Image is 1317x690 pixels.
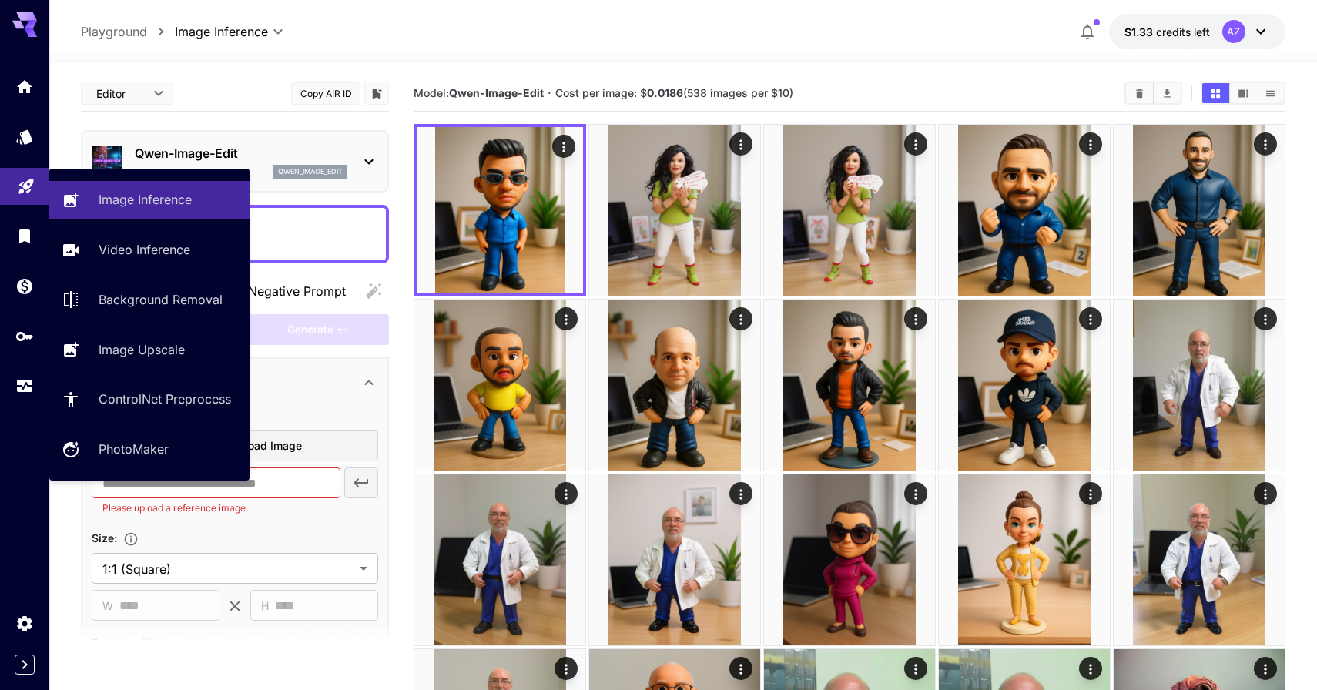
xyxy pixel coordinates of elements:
div: Actions [1079,307,1102,330]
div: $1.32983 [1124,24,1210,40]
img: 2Q== [1114,300,1285,471]
button: Show images in list view [1257,83,1284,103]
div: Actions [729,307,752,330]
div: Actions [1254,482,1277,505]
img: 9k= [1114,474,1285,645]
button: Copy AIR ID [291,82,360,105]
b: Qwen-Image-Edit [449,86,544,99]
p: Video Inference [99,240,190,259]
span: 1:1 (Square) [102,560,354,578]
a: Image Upscale [49,330,250,368]
span: credits left [1156,25,1210,39]
img: 2Q== [764,125,935,296]
a: Background Removal [49,281,250,319]
p: PhotoMaker [99,440,169,458]
div: Actions [1254,657,1277,680]
nav: breadcrumb [81,22,175,41]
div: Wallet [15,276,34,296]
div: Actions [555,307,578,330]
span: $1.33 [1124,25,1156,39]
div: Actions [729,482,752,505]
div: Actions [904,307,927,330]
img: 9k= [764,300,935,471]
a: ControlNet Preprocess [49,380,250,418]
p: Qwen-Image-Edit [135,144,347,162]
img: Z [589,300,760,471]
span: Cost per image: $ (538 images per $10) [555,86,793,99]
p: Image Upscale [99,340,185,359]
span: Editor [96,85,144,102]
p: qwen_image_edit [278,166,343,177]
div: Actions [1254,132,1277,156]
div: Show images in grid viewShow images in video viewShow images in list view [1201,82,1285,105]
div: Actions [729,132,752,156]
div: Actions [1079,132,1102,156]
div: Actions [729,657,752,680]
a: PhotoMaker [49,430,250,468]
button: Add to library [370,84,384,102]
div: Settings [15,614,34,633]
a: Image Inference [49,181,250,219]
button: Clear Images [1126,83,1153,103]
div: Library [15,226,34,246]
div: Actions [904,132,927,156]
div: API Keys [15,327,34,346]
div: Models [15,127,34,146]
span: W [102,597,113,615]
img: 9k= [589,474,760,645]
img: 9k= [414,300,585,471]
p: ControlNet Preprocess [99,390,231,408]
img: 2Q== [939,300,1110,471]
img: Z [589,125,760,296]
div: Actions [904,657,927,680]
div: Actions [555,657,578,680]
div: AZ [1222,20,1245,43]
span: Model: [414,86,544,99]
span: H [261,597,269,615]
div: Actions [1254,307,1277,330]
button: Adjust the dimensions of the generated image by specifying its width and height in pixels, or sel... [117,531,145,547]
span: Size : [92,531,117,544]
div: Actions [555,482,578,505]
button: $1.32983 [1109,14,1285,49]
div: Actions [1079,657,1102,680]
button: Show images in video view [1230,83,1257,103]
p: Please upload a reference image [102,501,330,516]
span: Image Inference [175,22,268,41]
img: Z [417,127,583,293]
div: Please upload a reference image [247,314,389,346]
img: 2Q== [1114,125,1285,296]
div: Actions [1079,482,1102,505]
img: Z [939,474,1110,645]
div: Playground [17,172,35,191]
img: 2Q== [939,125,1110,296]
div: Actions [904,482,927,505]
div: Usage [15,377,34,396]
div: Clear ImagesDownload All [1124,82,1182,105]
p: · [548,84,551,102]
div: Home [15,77,34,96]
a: Video Inference [49,231,250,269]
span: Negative Prompt [248,282,346,300]
img: Z [764,474,935,645]
p: Image Inference [99,190,192,209]
b: 0.0186 [647,86,683,99]
img: 9k= [414,474,585,645]
button: Download All [1154,83,1181,103]
button: Expand sidebar [15,655,35,675]
p: Playground [81,22,147,41]
p: Background Removal [99,290,223,309]
div: Actions [552,135,575,158]
button: Show images in grid view [1202,83,1229,103]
